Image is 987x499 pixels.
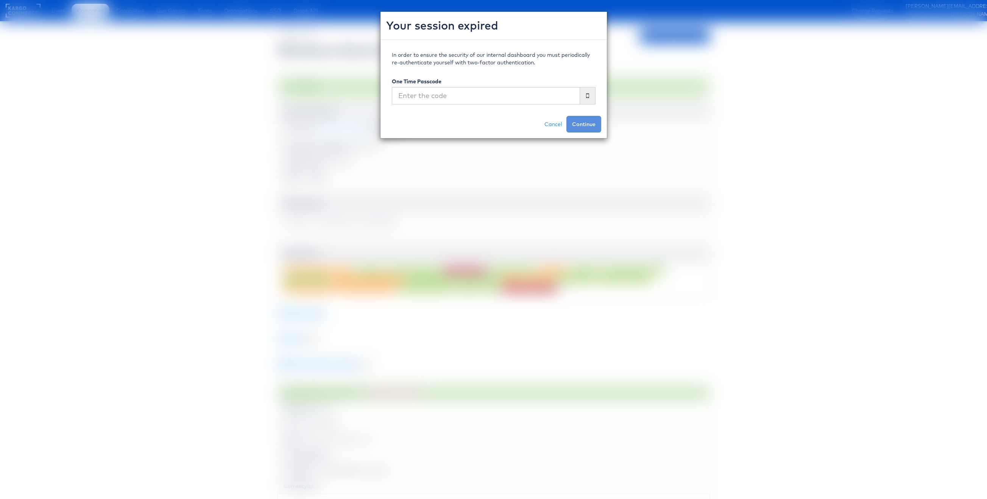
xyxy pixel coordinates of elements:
h2: Your session expired [386,17,601,34]
label: One Time Passcode [392,78,441,85]
a: Cancel [540,116,566,133]
p: In order to ensure the security of our internal dashboard you must periodically re-authenticate y... [392,51,596,66]
button: Continue [566,116,601,133]
input: Enter the code [392,87,580,104]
